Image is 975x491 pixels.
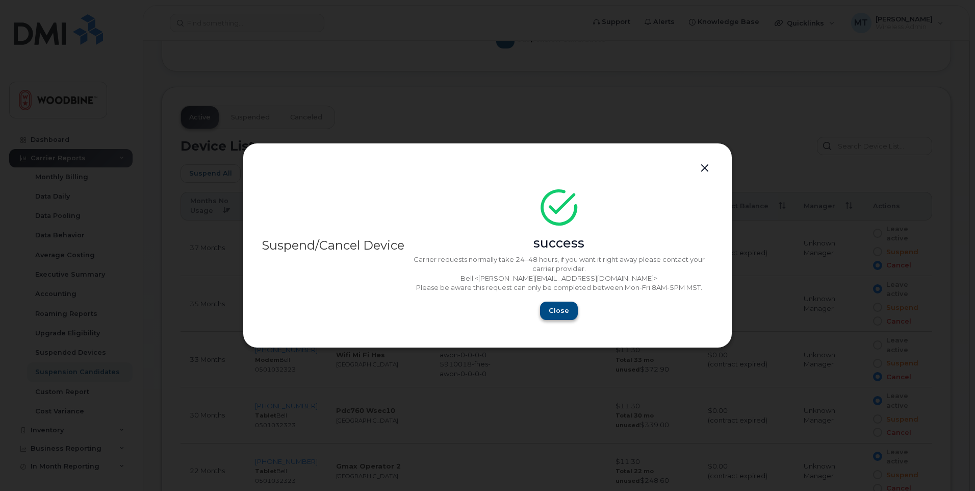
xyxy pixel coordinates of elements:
[540,302,578,320] button: Close
[404,283,713,292] p: Please be aware this request can only be completed between Mon-Fri 8AM-5PM MST.
[404,274,713,283] p: Bell <[PERSON_NAME][EMAIL_ADDRESS][DOMAIN_NAME]>
[404,255,713,274] p: Carrier requests normally take 24–48 hours, if you want it right away please contact your carrier...
[549,306,569,315] span: Close
[262,239,404,252] div: Suspend/Cancel Device
[404,234,713,253] div: success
